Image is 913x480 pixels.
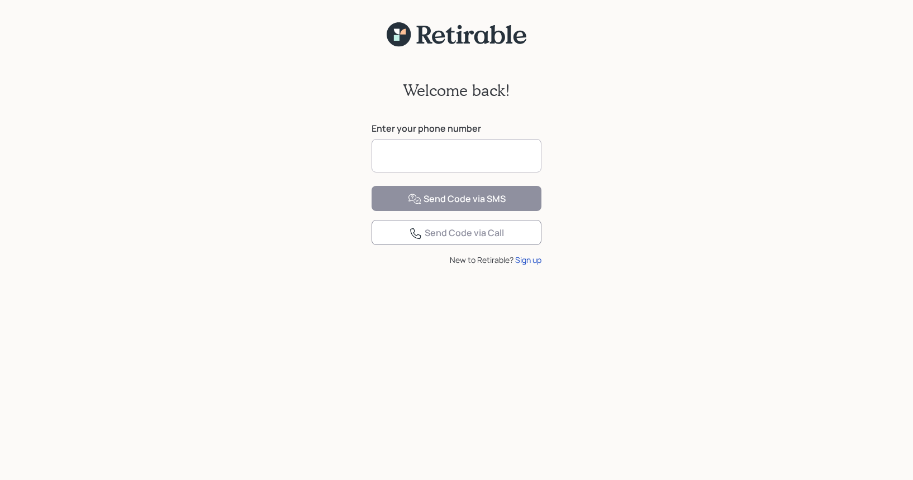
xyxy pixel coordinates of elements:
div: Send Code via Call [409,227,504,240]
h2: Welcome back! [403,81,510,100]
label: Enter your phone number [372,122,541,135]
div: New to Retirable? [372,254,541,266]
div: Sign up [515,254,541,266]
button: Send Code via Call [372,220,541,245]
button: Send Code via SMS [372,186,541,211]
div: Send Code via SMS [408,193,506,206]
